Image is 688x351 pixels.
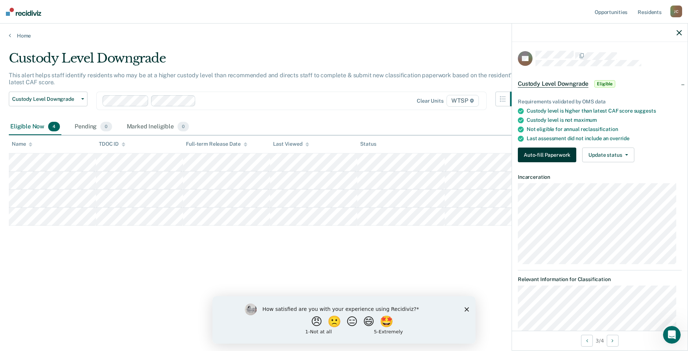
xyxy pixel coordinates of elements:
[447,95,479,107] span: WTSP
[518,148,576,162] button: Auto-fill Paperwork
[99,141,125,147] div: TDOC ID
[670,6,682,17] div: J C
[527,108,682,114] div: Custody level is higher than latest CAF score
[527,126,682,132] div: Not eligible for annual
[527,135,682,142] div: Last assessment did not include an
[527,117,682,123] div: Custody level is not
[125,119,191,135] div: Marked Ineligible
[12,96,78,102] span: Custody Level Downgrade
[574,117,597,123] span: maximum
[417,98,444,104] div: Clear units
[9,32,679,39] a: Home
[100,122,112,131] span: 0
[512,331,688,350] div: 3 / 4
[581,126,618,132] span: reclassification
[518,148,579,162] a: Navigate to form link
[582,148,634,162] button: Update status
[607,335,619,347] button: Next Opportunity
[186,141,247,147] div: Full-term Release Date
[634,108,656,114] span: suggests
[518,80,588,88] span: Custody Level Downgrade
[518,174,682,180] dt: Incarceration
[360,141,376,147] div: Status
[512,72,688,96] div: Custody Level DowngradeEligible
[610,135,630,141] span: override
[594,80,615,88] span: Eligible
[178,122,189,131] span: 0
[9,72,514,86] p: This alert helps staff identify residents who may be at a higher custody level than recommended a...
[6,8,41,16] img: Recidiviz
[9,51,525,72] div: Custody Level Downgrade
[48,122,60,131] span: 4
[663,326,681,344] iframe: Intercom live chat
[518,276,682,283] dt: Relevant Information for Classification
[581,335,593,347] button: Previous Opportunity
[273,141,309,147] div: Last Viewed
[73,119,113,135] div: Pending
[518,99,682,105] div: Requirements validated by OMS data
[212,296,476,344] iframe: Survey by Kim from Recidiviz
[9,119,61,135] div: Eligible Now
[12,141,32,147] div: Name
